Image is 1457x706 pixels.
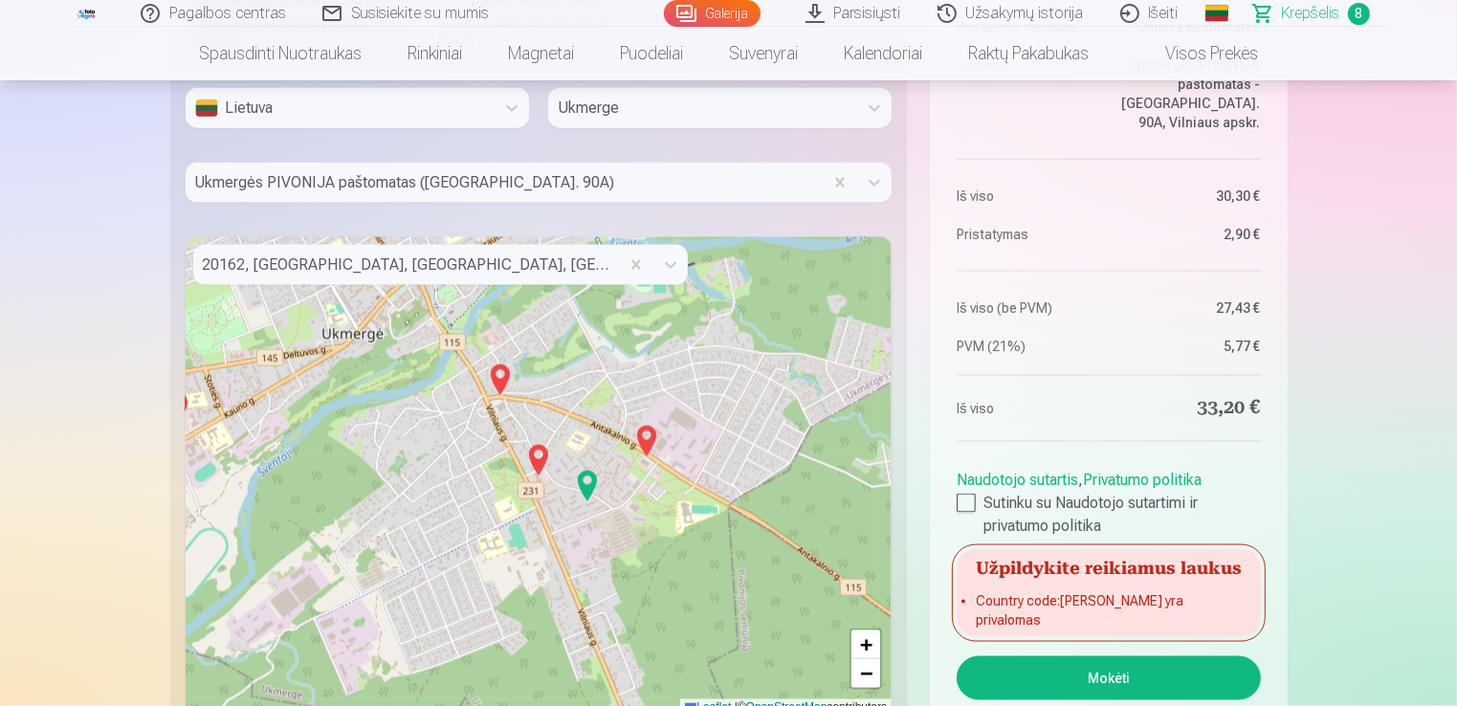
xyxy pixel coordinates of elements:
[523,437,554,483] img: Marker
[851,659,880,688] a: Zoom out
[860,661,872,685] span: −
[77,8,98,19] img: /fa5
[195,97,485,120] div: Lietuva
[945,27,1112,80] a: Raktų pakabukas
[957,395,1099,422] dt: Iš viso
[957,656,1260,700] button: Mokėti
[706,27,821,80] a: Suvenyrai
[1118,225,1261,244] dd: 2,90 €
[860,632,872,656] span: +
[176,27,385,80] a: Spausdinti nuotraukas
[485,27,597,80] a: Magnetai
[957,549,1260,584] h5: Užpildykite reikiamus laukus
[1282,2,1340,25] span: Krepšelis
[976,591,1241,629] li: Country code : [PERSON_NAME] yra privalomas
[851,630,880,659] a: Zoom in
[597,27,706,80] a: Puodeliai
[1118,187,1261,206] dd: 30,30 €
[1348,3,1370,25] span: 8
[1118,337,1261,356] dd: 5,77 €
[957,461,1260,538] div: ,
[821,27,945,80] a: Kalendoriai
[957,55,1099,132] dt: Address
[385,27,485,80] a: Rinkiniai
[1083,471,1202,489] a: Privatumo politika
[572,463,603,509] img: Marker
[957,298,1099,318] dt: Iš viso (be PVM)
[957,187,1099,206] dt: Iš viso
[631,418,662,464] img: Marker
[485,357,516,403] img: Marker
[1118,298,1261,318] dd: 27,43 €
[1118,395,1261,422] dd: 33,20 €
[957,492,1260,538] label: Sutinku su Naudotojo sutartimi ir privatumo politika
[957,225,1099,244] dt: Pristatymas
[1112,27,1281,80] a: Visos prekės
[957,471,1078,489] a: Naudotojo sutartis
[957,337,1099,356] dt: PVM (21%)
[1118,55,1261,132] dd: Ukmergės PIVONIJA paštomatas - [GEOGRAPHIC_DATA]. 90A, Vilniaus apskr.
